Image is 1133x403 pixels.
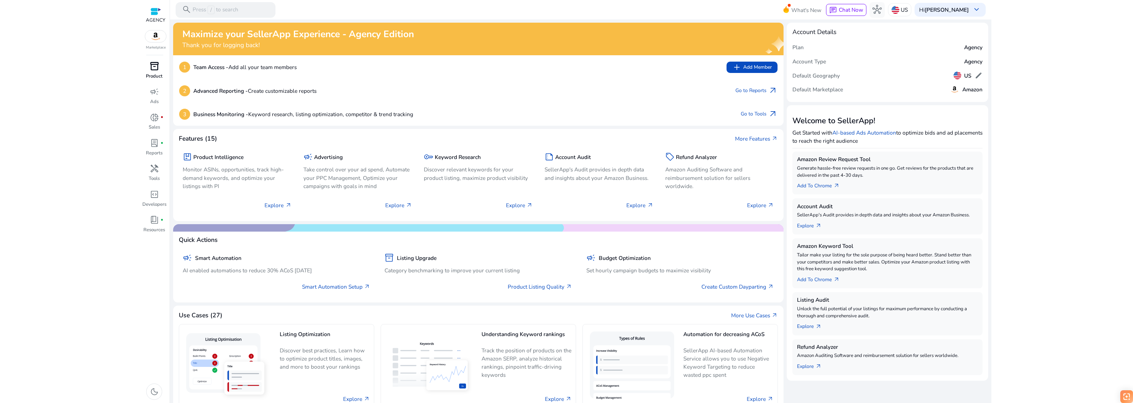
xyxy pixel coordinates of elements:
[832,129,896,136] a: AI-based Ads Automation
[797,359,828,370] a: Explorearrow_outward
[424,165,533,182] p: Discover relevant keywords for your product listing, maximize product visibility
[792,86,843,93] h5: Default Marketplace
[953,72,961,79] img: us.svg
[797,156,978,163] h5: Amazon Review Request Tool
[150,387,159,396] span: dark_mode
[364,396,370,402] span: arrow_outward
[741,109,777,120] a: Go to Toolsarrow_outward
[683,331,774,344] h5: Automation for decreasing ACoS
[385,253,394,262] span: inventory_2
[727,62,777,73] button: addAdd Member
[183,253,192,262] span: campaign
[683,346,774,379] p: SellerApp AI-based Automation Service allows you to use Negative Keyword Targeting to reduce wast...
[482,331,572,344] h5: Understanding Keyword rankings
[385,266,572,274] p: Category benchmarking to improve your current listing
[142,111,167,137] a: donut_smallfiber_manual_recordSales
[385,336,475,398] img: Understanding Keyword rankings
[797,212,978,219] p: SellerApp's Audit provides in depth data and insights about your Amazon Business.
[797,297,978,303] h5: Listing Audit
[797,219,828,230] a: Explorearrow_outward
[701,283,774,291] a: Create Custom Dayparting
[833,277,840,283] span: arrow_outward
[193,110,248,118] b: Business Monitoring -
[142,137,167,163] a: lab_profilefiber_manual_recordReports
[142,60,167,86] a: inventory_2Product
[150,113,159,122] span: donut_small
[792,28,836,36] h4: Account Details
[142,201,166,208] p: Developers
[545,165,654,182] p: SellerApp's Audit provides in depth data and insights about your Amazon Business.
[599,255,651,261] h5: Budget Optimization
[833,183,840,189] span: arrow_outward
[964,58,983,65] h5: Agency
[975,72,983,79] span: edit
[143,227,165,234] p: Resources
[797,352,978,359] p: Amazon Auditing Software and reimbursement solution for sellers worldwide.
[160,218,164,222] span: fiber_manual_record
[797,344,978,350] h5: Refund Analyzer
[179,312,222,319] h4: Use Cases (27)
[768,109,778,119] span: arrow_outward
[815,363,822,370] span: arrow_outward
[586,253,596,262] span: campaign
[435,154,481,160] h5: Keyword Research
[179,236,218,244] h4: Quick Actions
[150,87,159,96] span: campaign
[182,29,414,40] h2: Maximize your SellerApp Experience - Agency Edition
[303,152,313,161] span: campaign
[586,266,774,274] p: Set hourly campaign budgets to maximize visibility
[182,41,414,49] h4: Thank you for logging back!
[149,124,160,131] p: Sales
[797,320,828,331] a: Explorearrow_outward
[565,396,572,402] span: arrow_outward
[731,311,778,319] a: More Use Casesarrow_outward
[146,150,163,157] p: Reports
[772,312,778,319] span: arrow_outward
[183,266,370,274] p: AI enabled automations to reduce 30% ACoS [DATE]
[385,201,412,209] p: Explore
[792,73,840,79] h5: Default Geography
[732,63,772,72] span: Add Member
[545,152,554,161] span: summarize
[797,243,978,249] h5: Amazon Keyword Tool
[195,255,241,261] h5: Smart Automation
[506,201,533,209] p: Explore
[815,324,822,330] span: arrow_outward
[264,201,291,209] p: Explore
[183,152,192,161] span: package
[797,306,978,320] p: Unlock the full potential of your listings for maximum performance by conducting a thorough and c...
[314,154,343,160] h5: Advertising
[797,203,978,210] h5: Account Audit
[964,73,972,79] h5: US
[406,202,412,209] span: arrow_outward
[772,136,778,142] span: arrow_outward
[146,45,166,50] p: Marketplace
[364,284,370,290] span: arrow_outward
[183,165,292,190] p: Monitor ASINs, opportunities, track high-demand keywords, and optimize your listings with PI
[146,73,163,80] p: Product
[303,165,412,190] p: Take control over your ad spend, Automate your PPC Management, Optimize your campaigns with goals...
[792,44,804,51] h5: Plan
[149,175,160,182] p: Tools
[302,283,370,291] a: Smart Automation Setup
[179,109,190,120] p: 3
[665,152,674,161] span: sell
[193,63,297,71] p: Add all your team members
[732,63,741,72] span: add
[193,154,244,160] h5: Product Intelligence
[815,223,822,229] span: arrow_outward
[962,86,983,93] h5: Amazon
[797,252,978,273] p: Tailor make your listing for the sole purpose of being heard better. Stand better than your compe...
[280,346,370,376] p: Discover best practices, Learn how to optimize product titles, images, and more to boost your ran...
[193,87,317,95] p: Create customizable reports
[142,86,167,111] a: campaignAds
[424,152,433,161] span: key
[142,163,167,188] a: handymanTools
[768,202,774,209] span: arrow_outward
[767,396,774,402] span: arrow_outward
[626,201,653,209] p: Explore
[676,154,717,160] h5: Refund Analyzer
[566,284,572,290] span: arrow_outward
[482,346,572,379] p: Track the position of products on the Amazon SERP, analyze historical rankings, pinpoint traffic-...
[160,116,164,119] span: fiber_manual_record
